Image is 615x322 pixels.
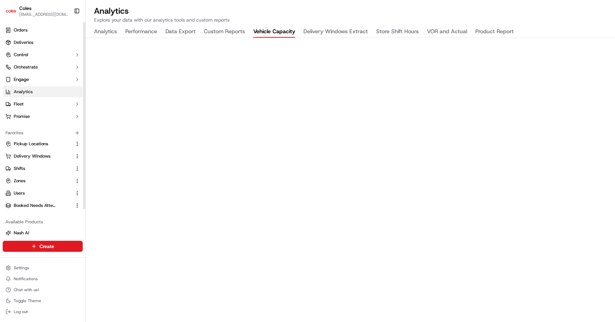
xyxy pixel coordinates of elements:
[3,62,83,73] button: Orchestrate
[14,202,57,209] span: Booked Needs Attention
[3,111,83,122] button: Promise
[14,153,50,159] span: Delivery Windows
[14,39,33,46] span: Deliveries
[165,26,196,38] button: Data Export
[14,141,48,147] span: Pickup Locations
[14,298,41,304] span: Toggle Theme
[3,263,83,273] button: Settings
[3,241,83,252] button: Create
[5,5,16,16] img: Coles
[5,165,72,172] a: Shifts
[3,216,83,227] div: Available Products
[14,89,33,95] span: Analytics
[5,141,72,147] a: Pickup Locations
[3,138,83,149] button: Pickup Locations
[19,5,32,12] button: Coles
[3,285,83,295] button: Chat with us!
[5,230,80,236] a: Nash AI
[5,178,72,184] a: Zones
[14,76,29,83] span: Engage
[3,163,83,174] button: Shifts
[94,5,607,16] h2: Analytics
[14,64,38,70] span: Orchestrate
[3,86,83,97] a: Analytics
[3,127,83,138] div: Favorites
[3,151,83,162] button: Delivery Windows
[3,307,83,317] button: Log out
[39,243,54,250] span: Create
[427,26,467,38] button: VOR and Actual
[94,26,117,38] button: Analytics
[3,74,83,85] button: Engage
[5,153,72,159] a: Delivery Windows
[14,113,30,120] span: Promise
[303,26,368,38] button: Delivery Windows Extract
[94,16,607,23] p: Explore your data with our analytics tools and custom reports
[3,49,83,60] button: Control
[5,202,72,209] a: Booked Needs Attention
[14,190,25,196] span: Users
[5,190,72,196] a: Users
[3,227,83,238] button: Nash AI
[3,25,83,36] a: Orders
[3,274,83,284] button: Notifications
[3,37,83,48] a: Deliveries
[14,101,24,107] span: Fleet
[475,26,514,38] button: Product Report
[14,52,28,58] span: Control
[14,178,25,184] span: Zones
[14,287,39,293] span: Chat with us!
[14,265,29,271] span: Settings
[3,296,83,306] button: Toggle Theme
[14,276,38,282] span: Notifications
[14,27,27,33] span: Orders
[3,99,83,110] button: Fleet
[14,165,25,172] span: Shifts
[125,26,157,38] button: Performance
[3,188,83,199] button: Users
[253,26,295,38] button: Vehicle Capacity
[376,26,419,38] button: Store Shift Hours
[3,175,83,186] button: Zones
[14,230,29,236] span: Nash AI
[19,12,68,17] button: [EMAIL_ADDRESS][DOMAIN_NAME]
[86,38,615,322] iframe: Vehicle Capacity
[3,3,71,19] button: ColesColes[EMAIL_ADDRESS][DOMAIN_NAME]
[14,309,28,314] span: Log out
[204,26,245,38] button: Custom Reports
[3,200,83,211] button: Booked Needs Attention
